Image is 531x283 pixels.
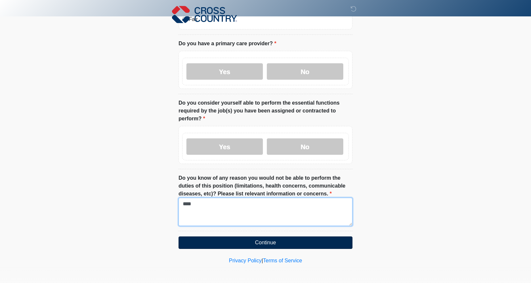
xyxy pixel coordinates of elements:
label: Yes [186,138,263,155]
label: Do you have a primary care provider? [179,40,276,48]
label: Do you know of any reason you would not be able to perform the duties of this position (limitatio... [179,174,352,198]
a: | [262,258,263,263]
a: Privacy Policy [229,258,262,263]
label: No [267,63,343,80]
label: No [267,138,343,155]
a: Terms of Service [263,258,302,263]
label: Yes [186,63,263,80]
img: Cross Country Logo [172,5,237,24]
button: Continue [179,236,352,249]
label: Do you consider yourself able to perform the essential functions required by the job(s) you have ... [179,99,352,123]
